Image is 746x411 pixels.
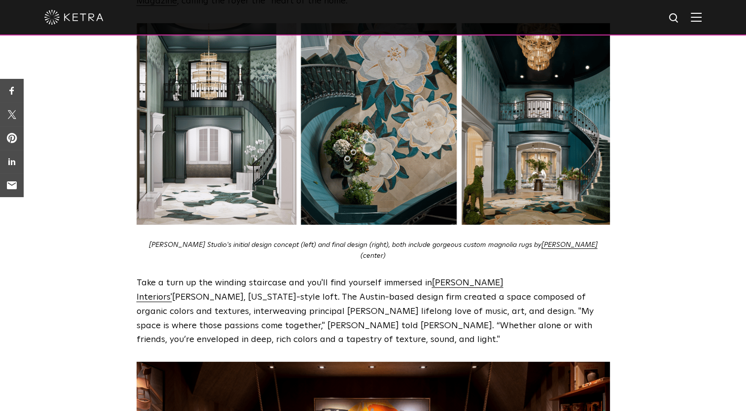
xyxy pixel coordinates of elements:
p: Take a turn up the winding staircase and you'll find yourself immersed in [PERSON_NAME], [US_STAT... [137,276,610,347]
img: search icon [668,12,680,25]
img: ketra-logo-2019-white [44,10,104,25]
a: [PERSON_NAME] [541,241,598,248]
img: Hamburger%20Nav.svg [691,12,702,22]
em: [PERSON_NAME] Studio's initial design concept (left) and final design (right), both include gorge... [149,241,598,259]
img: BlogPostnew [137,23,610,225]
